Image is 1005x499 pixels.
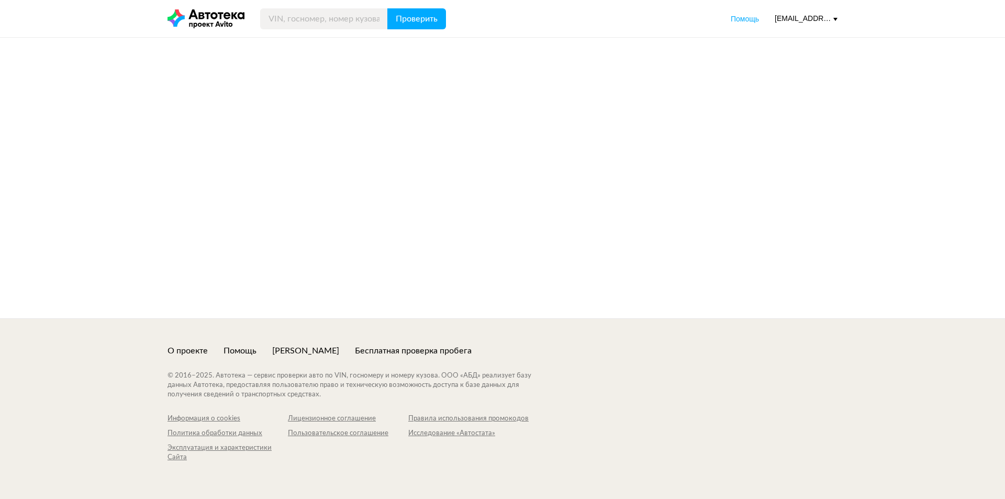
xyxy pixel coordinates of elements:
[387,8,446,29] button: Проверить
[167,429,288,438] a: Политика обработки данных
[408,414,529,424] a: Правила использования промокодов
[355,345,472,357] a: Бесплатная проверка пробега
[167,345,208,357] a: О проекте
[288,429,408,438] a: Пользовательское соглашение
[288,414,408,424] a: Лицензионное соглашение
[775,14,837,24] div: [EMAIL_ADDRESS][DOMAIN_NAME]
[167,371,552,400] div: © 2016– 2025 . Автотека — сервис проверки авто по VIN, госномеру и номеру кузова. ООО «АБД» реали...
[167,414,288,424] a: Информация о cookies
[731,14,759,24] a: Помощь
[396,15,438,23] span: Проверить
[224,345,256,357] a: Помощь
[731,15,759,23] span: Помощь
[272,345,339,357] a: [PERSON_NAME]
[167,443,288,462] a: Эксплуатация и характеристики Сайта
[260,8,388,29] input: VIN, госномер, номер кузова
[408,429,529,438] a: Исследование «Автостата»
